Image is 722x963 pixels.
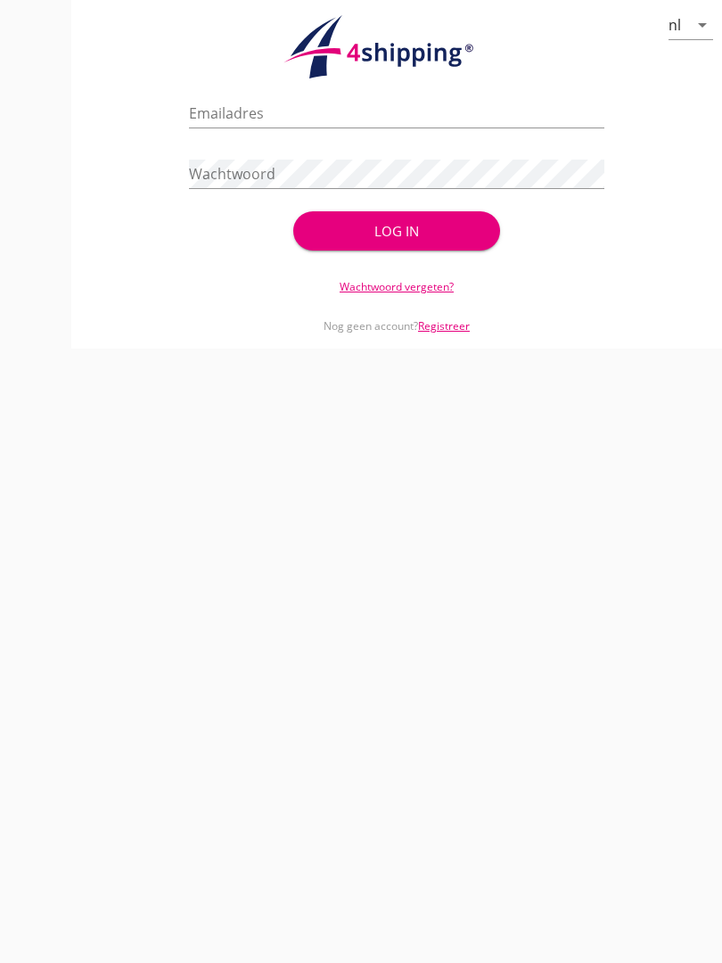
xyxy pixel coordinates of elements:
a: Wachtwoord vergeten? [340,279,454,294]
button: Log in [293,211,501,251]
a: Registreer [418,318,470,333]
i: arrow_drop_down [692,14,713,36]
img: logo.1f945f1d.svg [281,14,513,80]
div: nl [669,17,681,33]
div: Log in [322,221,472,242]
div: Nog geen account? [189,295,603,334]
input: Emailadres [189,99,603,128]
